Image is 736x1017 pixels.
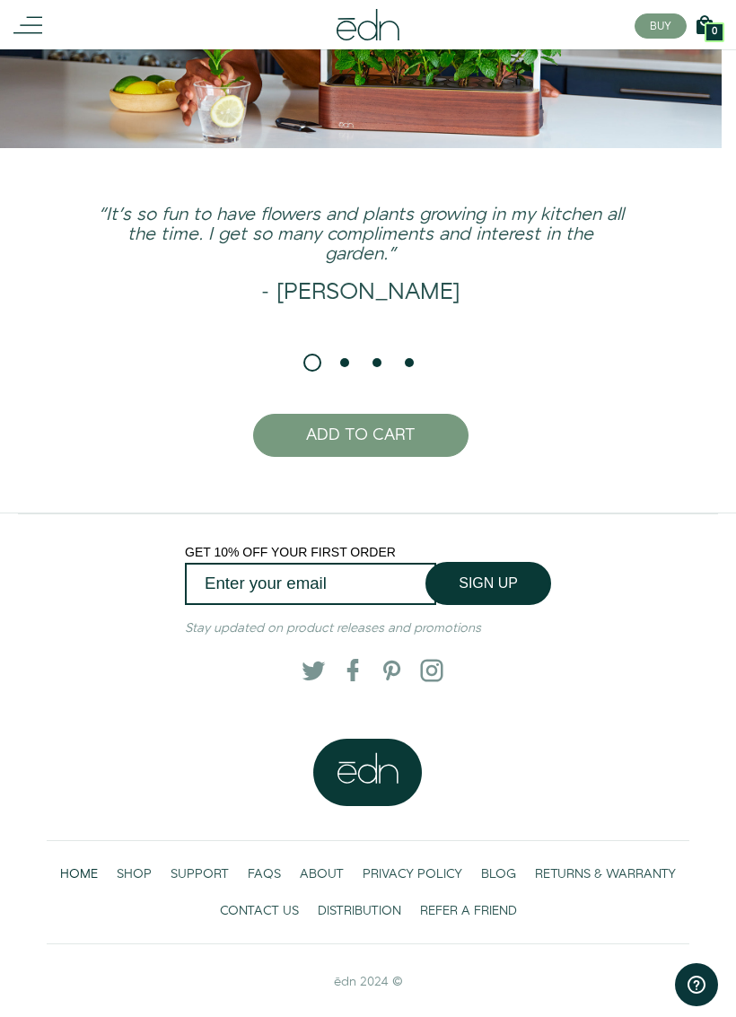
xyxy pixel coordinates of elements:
[635,13,687,39] button: BUY
[95,279,626,304] h2: - [PERSON_NAME]
[162,855,239,892] a: SUPPORT
[117,865,152,883] span: SHOP
[535,865,676,883] span: RETURNS & WARRANTY
[248,865,281,883] span: FAQS
[354,855,472,892] a: PRIVACY POLICY
[425,562,551,605] button: SIGN UP
[308,892,410,929] a: DISTRIBUTION
[239,855,291,892] a: FAQS
[253,414,469,457] button: ADD TO CART
[60,865,98,883] span: HOME
[472,855,526,892] a: BLOG
[108,855,162,892] a: SHOP
[318,902,401,920] span: DISTRIBUTION
[363,865,462,883] span: PRIVACY POLICY
[220,902,299,920] span: CONTACT US
[185,619,481,637] em: Stay updated on product releases and promotions
[95,206,626,265] h3: “It's so fun to have flowers and plants growing in my kitchen all the time. I get so many complim...
[336,354,354,372] li: Page dot 2
[51,855,108,892] a: HOME
[675,963,718,1008] iframe: Opens a widget where you can find more information
[303,354,321,372] li: Page dot 1
[368,354,386,372] li: Page dot 3
[300,865,344,883] span: ABOUT
[210,892,308,929] a: CONTACT US
[291,855,354,892] a: ABOUT
[410,892,526,929] a: REFER A FRIEND
[712,27,717,37] span: 0
[185,563,436,605] input: Enter your email
[526,855,686,892] a: RETURNS & WARRANTY
[185,545,396,559] span: GET 10% OFF YOUR FIRST ORDER
[334,973,403,991] span: ēdn 2024 ©
[481,865,516,883] span: BLOG
[420,902,517,920] span: REFER A FRIEND
[171,865,229,883] span: SUPPORT
[328,493,395,513] button: Click here
[400,354,418,372] li: Page dot 4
